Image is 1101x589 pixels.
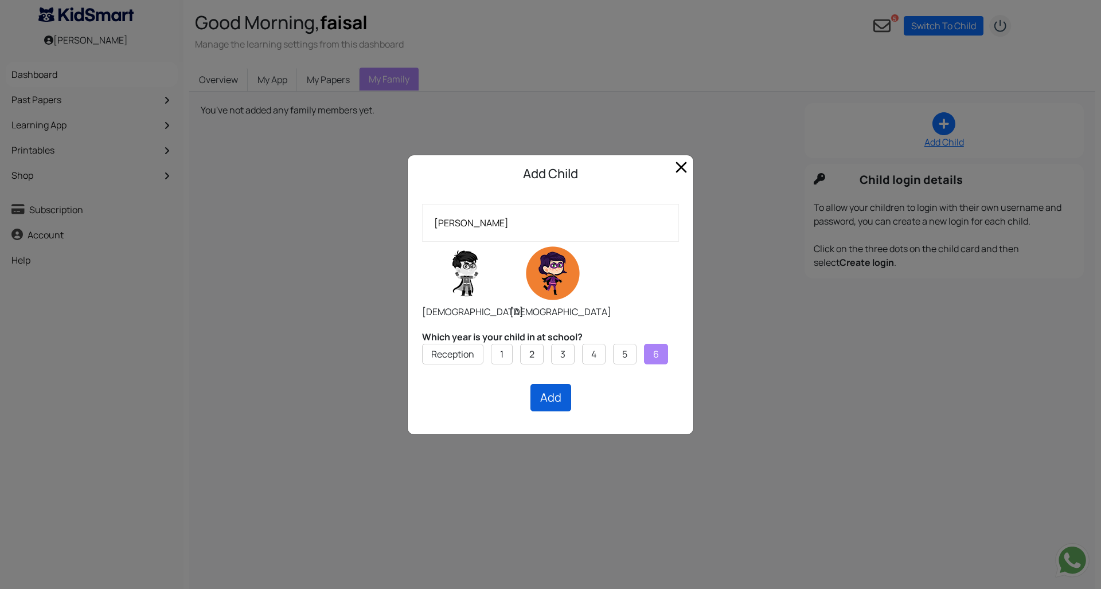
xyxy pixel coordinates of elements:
[653,347,659,361] label: 6
[431,347,474,361] label: Reception
[422,305,524,318] span: [DEMOGRAPHIC_DATA]
[529,347,534,361] label: 2
[560,347,565,361] label: 3
[530,384,571,411] button: Add
[422,204,679,242] input: What's your child's name?
[500,347,503,361] label: 1
[422,331,583,343] b: Which year is your child in at school?
[510,305,611,318] span: [DEMOGRAPHIC_DATA]
[622,347,627,361] label: 5
[591,347,596,361] label: 4
[417,164,684,183] h5: Add Child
